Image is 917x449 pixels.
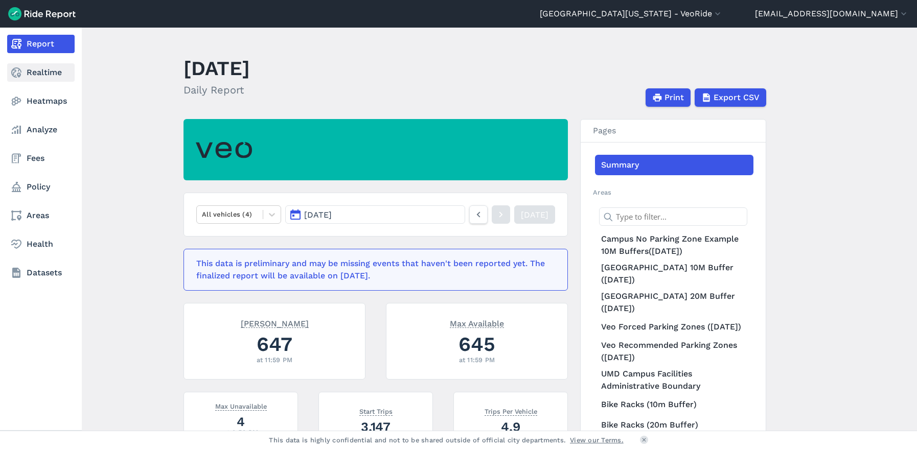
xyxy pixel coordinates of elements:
div: at 11:59 PM [399,355,555,365]
a: Heatmaps [7,92,75,110]
h1: [DATE] [184,54,250,82]
span: Trips Per Vehicle [485,406,537,416]
button: Export CSV [695,88,766,107]
a: Policy [7,178,75,196]
button: [DATE] [285,205,465,224]
div: at 11:59 PM [196,355,353,365]
h3: Pages [581,120,766,143]
button: [EMAIL_ADDRESS][DOMAIN_NAME] [755,8,909,20]
input: Type to filter... [599,207,747,226]
a: Datasets [7,264,75,282]
a: View our Terms. [570,435,624,445]
span: Start Trips [359,406,393,416]
a: [GEOGRAPHIC_DATA] 10M Buffer ([DATE]) [595,259,753,288]
button: [GEOGRAPHIC_DATA][US_STATE] - VeoRide [540,8,723,20]
a: Campus No Parking Zone Example 10M Buffers([DATE]) [595,231,753,259]
h2: Daily Report [184,82,250,98]
div: 645 [399,330,555,358]
div: 647 [196,330,353,358]
img: Veo [196,136,252,164]
div: 4 [196,413,285,431]
span: Max Unavailable [215,400,267,411]
a: Report [7,35,75,53]
span: Export CSV [714,91,760,104]
div: This data is preliminary and may be missing events that haven't been reported yet. The finalized ... [196,257,549,282]
a: Fees [7,149,75,168]
a: Health [7,235,75,253]
a: [GEOGRAPHIC_DATA] 20M Buffer ([DATE]) [595,288,753,317]
a: Veo Recommended Parking Zones ([DATE]) [595,337,753,366]
a: Bike Racks (20m Buffer) [595,415,753,435]
h2: Areas [593,187,753,197]
span: [PERSON_NAME] [241,318,309,328]
div: 4.9 [466,418,555,436]
a: Analyze [7,121,75,139]
a: [DATE] [514,205,555,224]
a: Summary [595,155,753,175]
div: 3,147 [331,418,420,436]
a: Areas [7,206,75,225]
img: Ride Report [8,7,76,20]
span: Print [664,91,684,104]
a: Realtime [7,63,75,82]
a: Veo Forced Parking Zones ([DATE]) [595,317,753,337]
button: Print [646,88,691,107]
div: at 9:56 PM [196,428,285,437]
a: UMD Campus Facilities Administrative Boundary [595,366,753,394]
a: Bike Racks (10m Buffer) [595,394,753,415]
span: Max Available [450,318,504,328]
span: [DATE] [304,210,332,220]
